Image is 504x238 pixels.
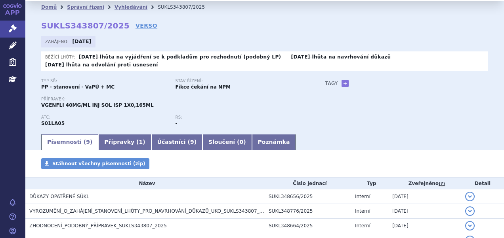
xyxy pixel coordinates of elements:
a: Domů [41,4,57,10]
span: DŮKAZY OPATŘENÉ SÚKL [29,194,89,199]
strong: [DATE] [291,54,310,60]
strong: AFLIBERCEPT [41,121,65,126]
a: Přípravky (1) [98,134,151,150]
td: SUKL348656/2025 [265,189,351,204]
button: detail [465,206,475,216]
td: [DATE] [388,204,461,219]
strong: - [175,121,177,126]
span: Interní [355,208,370,214]
span: Stáhnout všechny písemnosti (zip) [52,161,145,166]
strong: Fikce čekání na NPM [175,84,230,90]
p: ATC: [41,115,167,120]
a: Poznámka [252,134,296,150]
a: Stáhnout všechny písemnosti (zip) [41,158,149,169]
a: Sloučení (0) [202,134,252,150]
span: 9 [86,139,90,145]
th: Detail [461,178,504,189]
p: Stav řízení: [175,79,301,83]
td: [DATE] [388,189,461,204]
p: - [79,54,281,60]
a: Správní řízení [67,4,104,10]
span: Interní [355,194,370,199]
a: Vyhledávání [115,4,147,10]
th: Číslo jednací [265,178,351,189]
abbr: (?) [439,181,445,187]
strong: [DATE] [73,39,92,44]
a: Písemnosti (9) [41,134,98,150]
p: RS: [175,115,301,120]
span: Zahájeno: [45,38,70,45]
span: 0 [239,139,243,145]
strong: [DATE] [79,54,98,60]
a: VERSO [136,22,157,30]
button: detail [465,192,475,201]
p: Typ SŘ: [41,79,167,83]
strong: SUKLS343807/2025 [41,21,130,30]
strong: PP - stanovení - VaPÚ + MC [41,84,115,90]
a: Účastníci (9) [151,134,202,150]
th: Zveřejněno [388,178,461,189]
p: - [291,54,391,60]
a: lhůta na odvolání proti usnesení [66,62,158,68]
span: 9 [190,139,194,145]
h3: Tagy [325,79,338,88]
li: SUKLS343807/2025 [158,1,215,13]
span: VGENFLI 40MG/ML INJ SOL ISP 1X0,165ML [41,102,154,108]
span: ZHODNOCENÍ_PODOBNÝ_PŘÍPRAVEK_SUKLS343807_2025 [29,223,167,229]
a: + [342,80,349,87]
span: Interní [355,223,370,229]
p: - [45,62,158,68]
th: Název [25,178,265,189]
strong: [DATE] [45,62,64,68]
td: SUKL348776/2025 [265,204,351,219]
a: lhůta na navrhování důkazů [312,54,391,60]
span: VYROZUMĚNÍ_O_ZAHÁJENÍ_STANOVENÍ_LHŮTY_PRO_NAVRHOVÁNÍ_DŮKAZŮ_UKO_SUKLS343807_2025 [29,208,271,214]
th: Typ [351,178,388,189]
button: detail [465,221,475,230]
span: 1 [139,139,143,145]
td: SUKL348664/2025 [265,219,351,233]
span: Běžící lhůty: [45,54,77,60]
p: Přípravek: [41,97,309,102]
td: [DATE] [388,219,461,233]
a: lhůta na vyjádření se k podkladům pro rozhodnutí (podobný LP) [100,54,281,60]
